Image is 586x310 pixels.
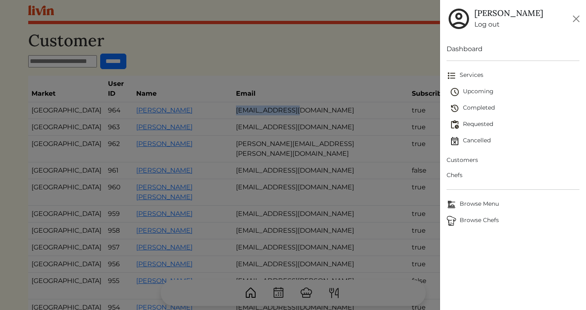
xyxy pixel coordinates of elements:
[450,120,460,130] img: pending_actions-fd19ce2ea80609cc4d7bbea353f93e2f363e46d0f816104e4e0650fdd7f915cf.svg
[450,136,460,146] img: event_cancelled-67e280bd0a9e072c26133efab016668ee6d7272ad66fa3c7eb58af48b074a3a4.svg
[450,87,579,97] span: Upcoming
[450,103,460,113] img: history-2b446bceb7e0f53b931186bf4c1776ac458fe31ad3b688388ec82af02103cd45.svg
[447,7,471,31] img: user_account-e6e16d2ec92f44fc35f99ef0dc9cddf60790bfa021a6ecb1c896eb5d2907b31c.svg
[570,12,583,25] button: Close
[447,44,579,54] a: Dashboard
[474,20,543,29] a: Log out
[447,71,456,81] img: format_list_bulleted-ebc7f0161ee23162107b508e562e81cd567eeab2455044221954b09d19068e74.svg
[450,117,579,133] a: Requested
[447,168,579,183] a: Chefs
[447,200,579,209] span: Browse Menu
[447,216,579,226] span: Browse Chefs
[447,153,579,168] a: Customers
[450,100,579,117] a: Completed
[447,67,579,84] a: Services
[447,216,456,226] img: Browse Chefs
[450,103,579,113] span: Completed
[447,213,579,229] a: ChefsBrowse Chefs
[450,136,579,146] span: Cancelled
[447,200,456,209] img: Browse Menu
[447,171,579,180] span: Chefs
[447,71,579,81] span: Services
[447,196,579,213] a: Browse MenuBrowse Menu
[450,87,460,97] img: schedule-fa401ccd6b27cf58db24c3bb5584b27dcd8bd24ae666a918e1c6b4ae8c451a22.svg
[450,120,579,130] span: Requested
[450,133,579,149] a: Cancelled
[447,156,579,164] span: Customers
[474,8,543,18] h5: [PERSON_NAME]
[450,84,579,100] a: Upcoming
